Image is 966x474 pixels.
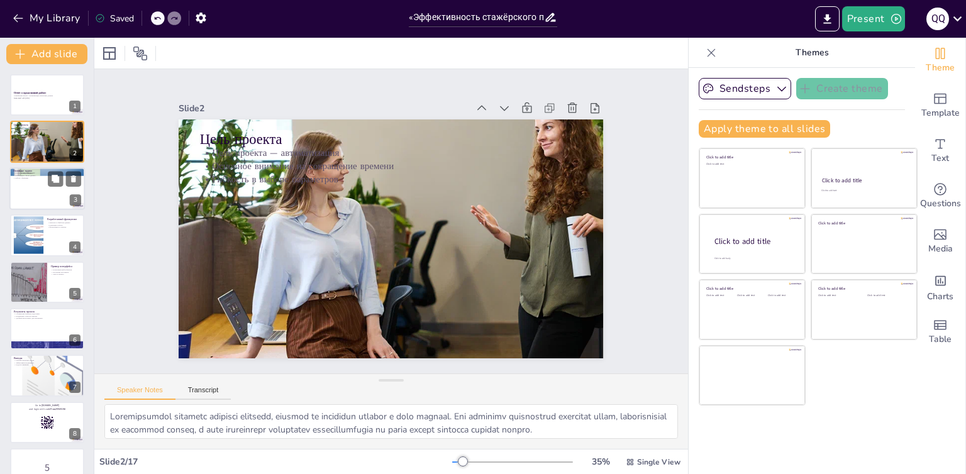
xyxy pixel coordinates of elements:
p: Фильтрация по периоду [47,226,80,229]
div: 3 [70,194,81,206]
p: Выводы [14,356,80,360]
span: Table [929,333,952,346]
p: Generated with [URL] [14,97,80,99]
p: Результаты проекта [14,310,80,314]
button: Create theme [796,78,888,99]
button: Speaker Notes [104,386,175,400]
div: Click to add title [706,286,796,291]
p: Интеграция с базой данных [13,174,81,177]
div: Add ready made slides [915,83,965,128]
button: Apply theme to all slides [699,120,830,138]
p: Эффективность доказана [14,361,80,364]
p: Сокращение времени подготовки [14,312,80,315]
button: My Library [9,8,86,28]
div: Click to add title [714,236,795,247]
div: Add charts and graphs [915,264,965,309]
div: https://cdn.sendsteps.com/images/logo/sendsteps_logo_white.pnghttps://cdn.sendsteps.com/images/lo... [10,262,84,303]
div: Click to add text [867,294,907,297]
div: 7 [10,355,84,396]
div: Click to add text [737,294,765,297]
div: 2 [69,148,80,159]
div: Slide 2 [191,80,480,123]
div: https://cdn.sendsteps.com/images/logo/sendsteps_logo_white.pnghttps://cdn.sendsteps.com/images/lo... [10,74,84,116]
button: Export to PowerPoint [815,6,840,31]
button: Sendsteps [699,78,791,99]
span: Charts [927,290,953,304]
span: Media [928,242,953,256]
div: Click to add title [818,286,908,291]
p: Цель проекта [14,123,80,126]
div: 7 [69,382,80,393]
div: Click to add title [822,177,906,184]
p: Генерация отчётов [47,224,80,226]
p: Основное внимание на сокращение времени [206,140,588,192]
div: Add images, graphics, shapes or video [915,219,965,264]
p: Будущее развитие [14,364,80,367]
div: q q [926,8,949,30]
p: Цель проекта — автоматизация [208,126,589,179]
button: Transcript [175,386,231,400]
strong: Отчёт о проделанной работе [14,91,46,94]
div: 8 [10,402,84,443]
div: Slide 2 / 17 [99,456,452,468]
p: Стажёрский проект: Автоматизация аналитики данных [14,95,80,97]
p: Запуск анализа [51,273,80,275]
span: Questions [920,197,961,211]
p: Рабочий прототип создан [14,360,80,362]
p: Цель проекта — автоматизация [14,126,80,128]
div: 1 [69,101,80,112]
div: 35 % [586,456,616,468]
button: q q [926,6,949,31]
input: Insert title [409,8,544,26]
p: Гибкость в выборе параметров [205,153,587,206]
div: Click to add text [706,294,735,297]
div: Add a table [915,309,965,355]
p: Загрузка и обработка данных [47,222,80,224]
div: 6 [69,334,80,346]
div: Click to add text [706,163,796,166]
button: Add slide [6,44,87,64]
span: Text [931,152,949,165]
p: Настройка заголовков [51,271,80,273]
div: 5 [69,288,80,299]
span: Template [921,106,960,120]
p: Повышение точности анализа [14,315,80,317]
div: Click to add title [818,220,908,225]
p: Удобный инструмент для аналитиков [14,317,80,320]
div: Layout [99,43,119,63]
div: Click to add text [768,294,796,297]
button: Present [842,6,905,31]
div: 8 [69,428,80,439]
p: Разработанный функционал [47,218,80,221]
p: Основные задачи [13,169,81,173]
div: Change the overall theme [915,38,965,83]
textarea: Loremipsumdol sitametc adipisci elitsedd, eiusmod te incididun utlabor e dolo magnaal. Eni admini... [104,404,678,439]
p: Основное внимание на сокращение времени [14,128,80,130]
div: https://cdn.sendsteps.com/images/logo/sendsteps_logo_white.pnghttps://cdn.sendsteps.com/images/lo... [10,308,84,350]
div: Saved [95,13,134,25]
p: Пример интерфейса [51,264,80,268]
div: Add text boxes [915,128,965,174]
div: https://cdn.sendsteps.com/images/logo/sendsteps_logo_white.pnghttps://cdn.sendsteps.com/images/lo... [9,167,85,210]
button: Duplicate Slide [48,171,63,186]
strong: [DOMAIN_NAME] [42,404,60,407]
p: Themes [721,38,902,68]
div: Get real-time input from your audience [915,174,965,219]
div: https://cdn.sendsteps.com/images/logo/sendsteps_logo_white.pnghttps://cdn.sendsteps.com/images/lo... [10,121,84,162]
div: Click to add text [821,189,905,192]
div: Click to add title [706,155,796,160]
div: 4 [69,241,80,253]
p: Гибкость в выборе параметров [14,130,80,133]
p: Go to [14,404,80,407]
p: Создание интерфейса [13,172,81,175]
span: Position [133,46,148,61]
span: Single View [637,457,680,467]
button: Delete Slide [66,171,81,186]
p: Работа с файлами [13,177,81,179]
span: Theme [926,61,955,75]
p: Цель проекта [209,110,591,170]
p: and login with code [14,407,80,411]
p: Пошаговый выбор файлов [51,268,80,271]
div: https://cdn.sendsteps.com/images/logo/sendsteps_logo_white.pnghttps://cdn.sendsteps.com/images/lo... [10,214,84,256]
div: Click to add body [714,257,794,260]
